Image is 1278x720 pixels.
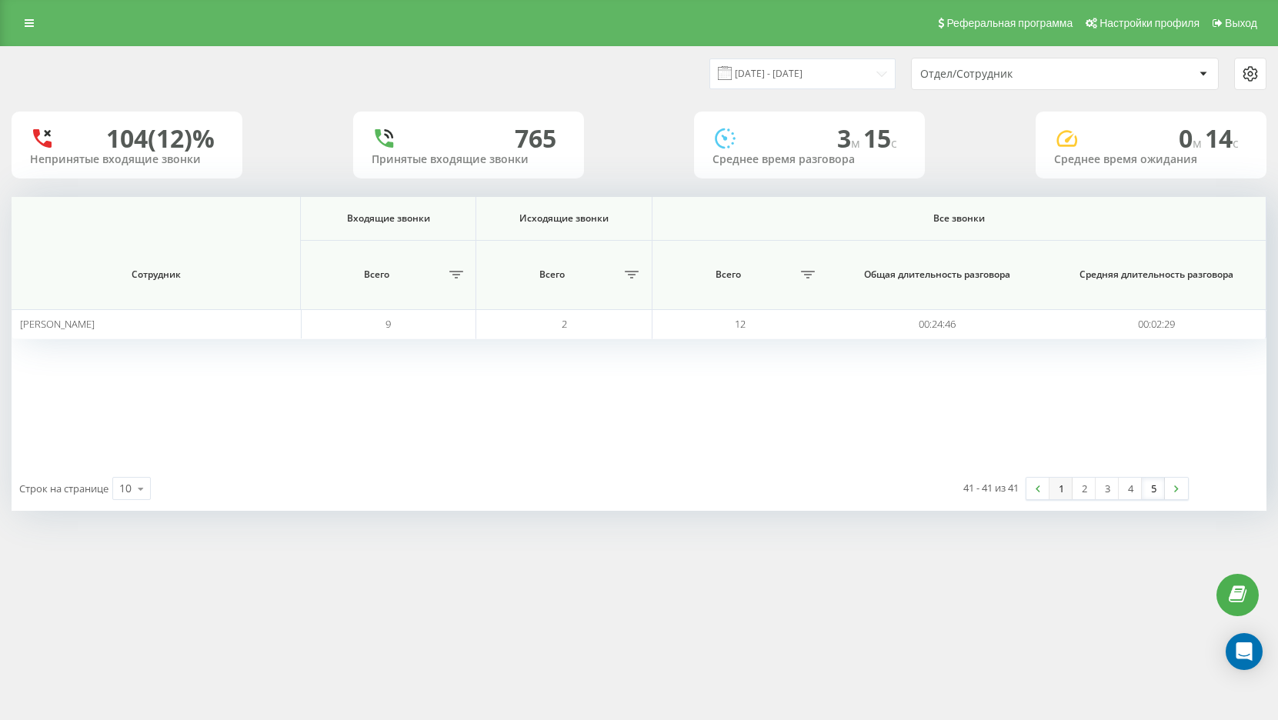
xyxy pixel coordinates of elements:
span: Всего [309,268,444,281]
span: 15 [863,122,897,155]
div: Непринятые входящие звонки [30,153,224,166]
div: Среднее время ожидания [1054,153,1248,166]
span: 2 [562,317,567,331]
span: 9 [385,317,391,331]
span: Всего [484,268,619,281]
span: 0 [1179,122,1205,155]
a: 4 [1119,478,1142,499]
a: 1 [1049,478,1073,499]
div: 104 (12)% [106,124,215,153]
span: Всего [660,268,796,281]
span: [PERSON_NAME] [20,317,95,331]
span: Выход [1225,17,1257,29]
span: 12 [735,317,746,331]
div: Среднее время разговора [712,153,906,166]
span: Входящие звонки [317,212,460,225]
div: 765 [515,124,556,153]
div: Принятые входящие звонки [372,153,566,166]
div: Отдел/Сотрудник [920,68,1104,81]
span: Средняя длительность разговора [1065,268,1248,281]
span: Общая длительность разговора [846,268,1029,281]
span: c [891,135,897,152]
span: Сотрудник [33,268,279,281]
span: Настройки профиля [1099,17,1200,29]
span: м [851,135,863,152]
a: 2 [1073,478,1096,499]
div: 10 [119,481,132,496]
span: c [1233,135,1239,152]
td: 00:24:46 [828,309,1047,339]
span: Исходящие звонки [492,212,636,225]
span: 14 [1205,122,1239,155]
a: 3 [1096,478,1119,499]
span: Реферальная программа [946,17,1073,29]
div: 41 - 41 из 41 [963,480,1019,495]
div: Open Intercom Messenger [1226,633,1263,670]
span: м [1193,135,1205,152]
a: 5 [1142,478,1165,499]
span: 3 [837,122,863,155]
span: Строк на странице [19,482,108,495]
span: Все звонки [689,212,1228,225]
td: 00:02:29 [1047,309,1266,339]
